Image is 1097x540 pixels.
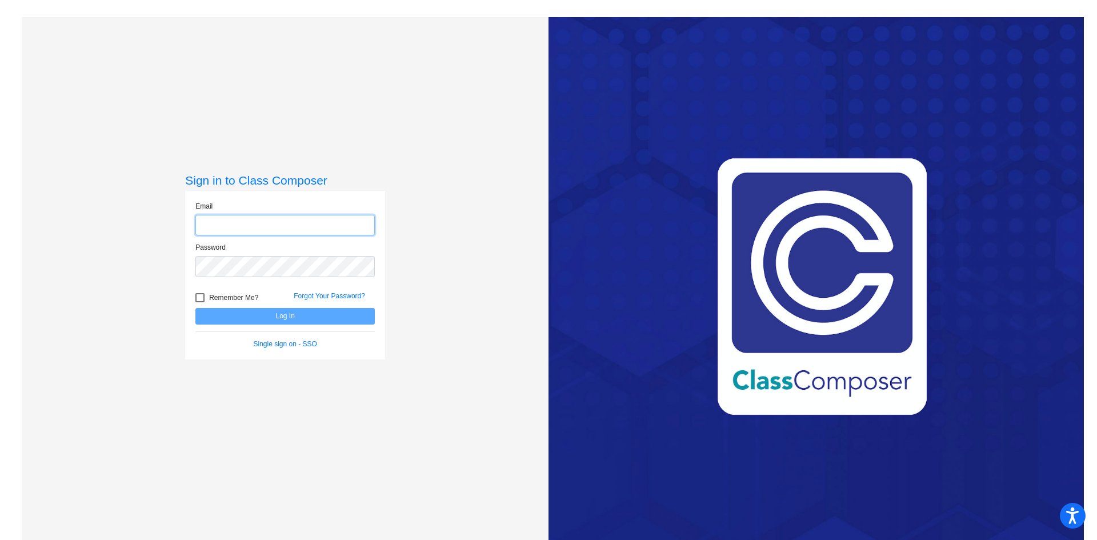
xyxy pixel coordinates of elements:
a: Forgot Your Password? [294,292,365,300]
label: Password [195,242,226,253]
label: Email [195,201,213,211]
a: Single sign on - SSO [254,340,317,348]
h3: Sign in to Class Composer [185,173,385,187]
button: Log In [195,308,375,325]
span: Remember Me? [209,291,258,305]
